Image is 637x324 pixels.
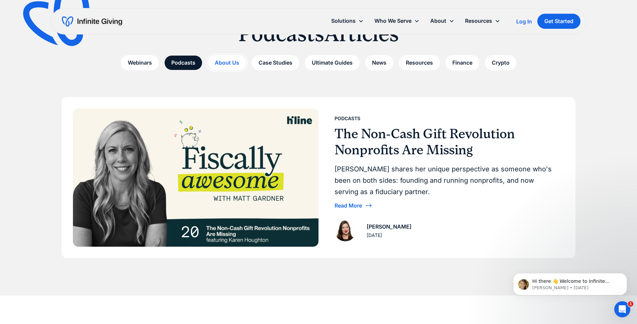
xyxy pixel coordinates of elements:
[367,222,412,231] div: [PERSON_NAME]
[335,126,559,158] h3: The Non-Cash Gift Revolution Nonprofits Are Missing
[537,14,580,29] a: Get Started
[62,16,122,27] a: home
[208,55,246,70] a: About Us
[164,55,202,70] a: Podcasts
[430,16,446,25] div: About
[425,14,460,28] div: About
[311,6,326,15] div: Blog
[374,16,412,25] div: Who We Serve
[516,17,532,25] a: Log In
[485,55,517,70] a: Crypto
[367,231,382,239] div: [DATE]
[62,98,575,257] a: PodcastsThe Non-Cash Gift Revolution Nonprofits Are Missing[PERSON_NAME] shares her unique perspe...
[365,55,393,70] a: News
[326,14,369,28] div: Solutions
[465,16,492,25] div: Resources
[628,301,633,307] span: 1
[516,19,532,24] div: Log In
[335,163,559,197] div: [PERSON_NAME] shares her unique perspective as someone who's been on both sides: founding and run...
[369,14,425,28] div: Who We Serve
[121,55,159,70] a: Webinars
[503,259,637,306] iframe: Intercom notifications message
[252,55,299,70] a: Case Studies
[614,301,630,317] iframe: Intercom live chat
[335,203,362,208] div: Read More
[331,16,356,25] div: Solutions
[399,55,440,70] a: Resources
[335,114,360,123] div: Podcasts
[445,55,479,70] a: Finance
[305,55,360,70] a: Ultimate Guides
[460,14,506,28] div: Resources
